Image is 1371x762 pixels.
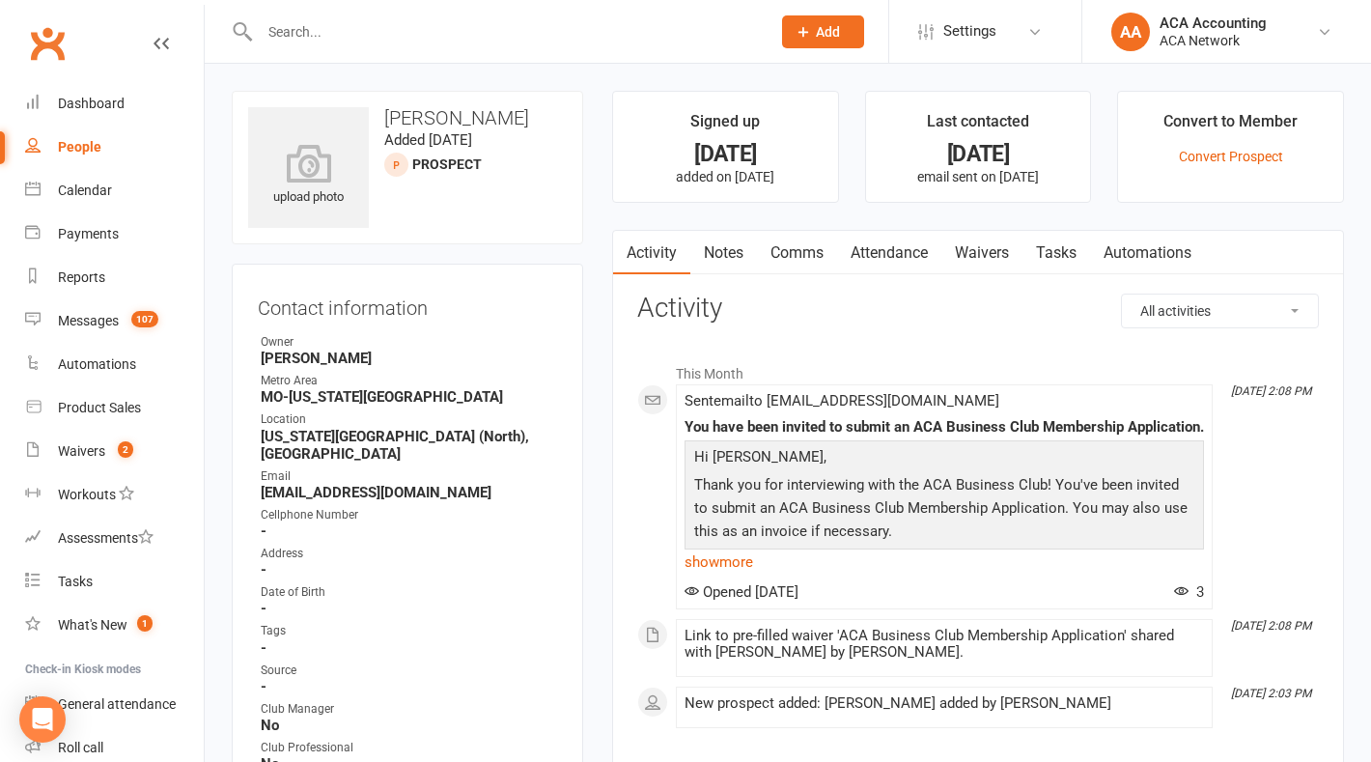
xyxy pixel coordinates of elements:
div: Metro Area [261,372,557,390]
div: New prospect added: [PERSON_NAME] added by [PERSON_NAME] [685,695,1204,712]
div: Messages [58,313,119,328]
p: Please click the link below to continue. This link will be available for 7 days. [689,548,1199,576]
a: Reports [25,256,204,299]
div: What's New [58,617,127,633]
span: 2 [118,441,133,458]
div: Waivers [58,443,105,459]
a: General attendance kiosk mode [25,683,204,726]
a: Comms [757,231,837,275]
div: Address [261,545,557,563]
div: Club Professional [261,739,557,757]
a: Messages 107 [25,299,204,343]
strong: [US_STATE][GEOGRAPHIC_DATA] (North), [GEOGRAPHIC_DATA] [261,428,557,463]
span: 107 [131,311,158,327]
a: Product Sales [25,386,204,430]
a: Attendance [837,231,941,275]
strong: - [261,561,557,579]
div: ACA Accounting [1160,14,1267,32]
div: AA [1111,13,1150,51]
a: Automations [25,343,204,386]
h3: [PERSON_NAME] [248,107,567,128]
a: Tasks [25,560,204,604]
div: Link to pre-filled waiver 'ACA Business Club Membership Application' shared with [PERSON_NAME] by... [685,628,1204,661]
a: Activity [613,231,690,275]
input: Search... [254,18,757,45]
span: Settings [943,10,996,53]
span: Add [816,24,840,40]
div: ACA Network [1160,32,1267,49]
p: email sent on [DATE] [883,169,1074,184]
a: Calendar [25,169,204,212]
div: Date of Birth [261,583,557,602]
div: Automations [58,356,136,372]
p: added on [DATE] [630,169,821,184]
a: Waivers 2 [25,430,204,473]
div: upload photo [248,144,369,208]
strong: MO-[US_STATE][GEOGRAPHIC_DATA] [261,388,557,406]
a: Payments [25,212,204,256]
div: Assessments [58,530,154,546]
a: Convert Prospect [1179,149,1283,164]
span: 1 [137,615,153,632]
div: Open Intercom Messenger [19,696,66,743]
a: show more [685,549,1204,576]
div: [DATE] [883,144,1074,164]
button: Add [782,15,864,48]
strong: - [261,522,557,540]
div: People [58,139,101,155]
div: Convert to Member [1163,109,1298,144]
span: 3 [1174,583,1204,601]
div: Product Sales [58,400,141,415]
div: Cellphone Number [261,506,557,524]
a: Automations [1090,231,1205,275]
div: Email [261,467,557,486]
time: Added [DATE] [384,131,472,149]
a: Dashboard [25,82,204,126]
div: Reports [58,269,105,285]
div: Source [261,662,557,680]
snap: prospect [412,156,482,172]
div: [DATE] [630,144,821,164]
a: Waivers [941,231,1022,275]
div: Signed up [690,109,760,144]
strong: [PERSON_NAME] [261,350,557,367]
li: This Month [637,353,1319,384]
span: Sent email to [EMAIL_ADDRESS][DOMAIN_NAME] [685,392,999,409]
div: Location [261,410,557,429]
i: [DATE] 2:08 PM [1231,384,1311,398]
span: Opened [DATE] [685,583,798,601]
strong: [EMAIL_ADDRESS][DOMAIN_NAME] [261,484,557,501]
i: [DATE] 2:08 PM [1231,619,1311,633]
a: Assessments [25,517,204,560]
h3: Activity [637,294,1319,324]
div: Last contacted [927,109,1029,144]
a: What's New1 [25,604,204,647]
div: Owner [261,333,557,352]
div: Club Manager [261,700,557,719]
a: Clubworx [23,19,71,68]
strong: - [261,678,557,695]
div: Payments [58,226,119,241]
strong: - [261,639,557,657]
strong: No [261,717,557,734]
div: You have been invited to submit an ACA Business Club Membership Application. [685,419,1204,436]
a: People [25,126,204,169]
p: Hi [PERSON_NAME], [689,445,1199,473]
div: Calendar [58,183,112,198]
div: General attendance [58,696,176,712]
div: Dashboard [58,96,125,111]
a: Notes [690,231,757,275]
a: Workouts [25,473,204,517]
i: [DATE] 2:03 PM [1231,687,1311,700]
h3: Contact information [258,290,557,319]
div: Tags [261,622,557,640]
div: Roll call [58,740,103,755]
a: Tasks [1022,231,1090,275]
p: Thank you for interviewing with the ACA Business Club! You've been invited to submit an ACA Busin... [689,473,1199,548]
div: Tasks [58,574,93,589]
div: Workouts [58,487,116,502]
strong: - [261,600,557,617]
